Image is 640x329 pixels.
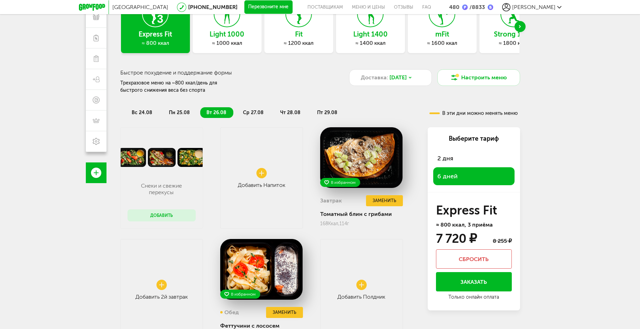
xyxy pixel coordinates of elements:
[238,182,285,188] div: Добавить Напиток
[112,4,168,10] span: [GEOGRAPHIC_DATA]
[264,30,333,38] h3: Fit
[135,293,188,300] div: Добавить 2й завтрак
[220,290,260,299] div: В избранном
[347,221,349,227] span: г
[479,40,548,47] div: ≈ 1800 ккал
[193,40,262,47] div: ≈ 1000 ккал
[188,4,237,10] a: [PHONE_NUMBER]
[243,110,264,116] span: ср 27.08
[121,40,190,47] div: ≈ 800 ккал
[366,195,403,207] button: Заменить
[220,239,303,300] img: big_zfTIOZEUAEpp1bIA.png
[264,40,333,47] div: ≈ 1200 ккал
[436,249,512,269] button: Сбросить
[336,40,405,47] div: ≈ 1400 ккал
[169,110,190,116] span: пн 25.08
[436,272,512,291] button: Заказать
[469,4,472,10] span: /
[408,40,477,47] div: ≈ 1600 ккал
[449,4,459,10] div: 480
[120,79,234,94] div: Трехразовое меню на ~800 ккал/день для быстрого снижения веса без спорта
[437,172,458,180] span: 6 дней
[320,211,403,217] div: Томатный блин с грибами
[429,111,518,116] div: В эти дни можно менять меню
[436,221,493,228] span: ≈ 800 ккал, 3 приёма
[266,307,303,318] button: Заменить
[206,110,226,116] span: вт 26.08
[320,178,360,187] div: В избранном
[468,4,485,10] div: 8833
[479,30,548,38] h3: Strong 1800
[128,209,196,221] button: Добавить
[134,182,189,196] p: Снеки и свежие перекусы
[436,205,512,216] h3: Express Fit
[120,69,303,76] h3: Быстрое похудение и поддержание формы
[493,238,512,244] div: 8 255 ₽
[462,4,468,10] img: bonus_p.2f9b352.png
[244,0,293,14] button: Перезвоните мне
[320,197,342,204] h3: Завтрак
[220,309,239,316] h3: Обед
[437,154,453,162] span: 2 дня
[337,293,385,300] div: Добавить Полдник
[193,30,262,38] h3: Light 1000
[408,30,477,38] h3: mFit
[336,30,405,38] h3: Light 1400
[361,73,388,82] span: Доставка:
[121,30,190,38] h3: Express Fit
[132,110,152,116] span: вс 24.08
[512,4,556,10] span: [PERSON_NAME]
[320,221,403,227] div: 168 114
[437,69,520,86] button: Настроить меню
[389,73,407,82] span: [DATE]
[220,322,303,329] div: Феттучини с лососем
[328,221,339,227] span: Ккал,
[436,233,477,244] div: 7 720 ₽
[220,127,303,229] a: Добавить Напиток
[317,110,337,116] span: пт 29.08
[280,110,301,116] span: чт 28.08
[448,295,499,300] div: Только онлайн оплата
[488,4,493,10] img: bonus_b.cdccf46.png
[433,134,515,143] div: Выберите тариф
[320,127,403,188] img: big_A8vXaDNDXC2XAwYx.png
[515,21,526,32] div: Next slide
